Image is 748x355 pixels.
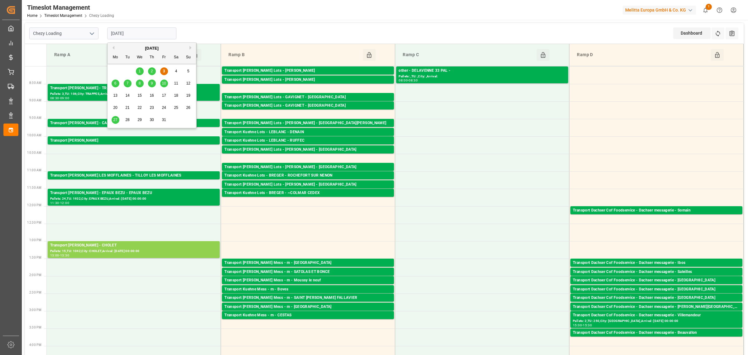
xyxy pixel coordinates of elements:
div: Transport Dachser Cof Foodservice - Dachser messagerie - Ibos [573,260,740,266]
span: 11:00 AM [27,168,41,172]
div: - [59,254,60,257]
div: - [59,202,60,204]
span: 3:30 PM [29,326,41,329]
span: 8:30 AM [29,81,41,85]
span: 9:30 AM [29,116,41,119]
div: Choose Friday, October 24th, 2025 [160,104,168,112]
div: Choose Tuesday, October 14th, 2025 [124,92,132,100]
div: Choose Tuesday, October 28th, 2025 [124,116,132,124]
div: Pallets: 1,TU: 16,City: [GEOGRAPHIC_DATA][PERSON_NAME],Arrival: [DATE] 00:00:00 [224,301,391,306]
span: 5 [187,69,189,73]
div: Transport [PERSON_NAME] Lots - [PERSON_NAME] - [GEOGRAPHIC_DATA] [224,147,391,153]
div: Pallets: 24,TU: 1932,City: EPAUX BEZU,Arrival: [DATE] 00:00:00 [50,196,217,202]
div: Pallets: ,TU: 381,City: RUFFEC,Arrival: [DATE] 00:00:00 [224,144,391,149]
a: Timeslot Management [44,13,82,18]
div: Pallets: 2,TU: ,City: [GEOGRAPHIC_DATA],Arrival: [DATE] 00:00:00 [224,188,391,193]
span: 10 [162,81,166,85]
div: Melitta Europa GmbH & Co. KG [623,6,696,15]
div: Transport [PERSON_NAME] Lots - GAVIGNET - [GEOGRAPHIC_DATA] [224,103,391,109]
div: Transport [PERSON_NAME] - CAUREL [50,120,217,126]
div: Pallets: 3,TU: 106,City: TRAPPES,Arrival: [DATE] 00:00:00 [50,91,217,97]
div: Pallets: ,TU: 10,City: SATOLAS ET BONCE,Arrival: [DATE] 00:00:00 [224,275,391,280]
div: Transport [PERSON_NAME] Mess - m - [GEOGRAPHIC_DATA] [224,304,391,310]
div: Choose Sunday, October 26th, 2025 [185,104,192,112]
span: 2 [151,69,153,73]
div: Choose Monday, October 6th, 2025 [112,80,119,87]
div: 08:30 [409,79,418,82]
div: Transport Kuehne Mess - m - Boves [224,286,391,293]
div: Pallets: ,TU: 542,City: [GEOGRAPHIC_DATA],Arrival: [DATE] 00:00:00 [224,135,391,141]
div: Transport [PERSON_NAME] Lots - [PERSON_NAME] [224,77,391,83]
div: 12:00 [60,202,69,204]
div: Pallets: 6,TU: 365,City: ROCHEFORT SUR NENON,Arrival: [DATE] 00:00:00 [224,179,391,184]
div: Transport [PERSON_NAME] Mess - m - Moussy le neuf [224,277,391,284]
div: Choose Monday, October 20th, 2025 [112,104,119,112]
span: 19 [186,93,190,98]
div: 09:00 [60,97,69,100]
button: Previous Month [111,46,114,50]
span: 7 [127,81,129,85]
div: 15:00 [573,324,582,327]
div: Choose Wednesday, October 15th, 2025 [136,92,144,100]
div: Transport [PERSON_NAME] Mess - m - SATOLAS ET BONCE [224,269,391,275]
button: Help Center [712,3,726,17]
span: 11:30 AM [27,186,41,189]
div: 15:30 [583,324,592,327]
div: Choose Thursday, October 9th, 2025 [148,80,156,87]
span: 28 [125,118,129,122]
div: Pallets: ,TU: 72,City: [GEOGRAPHIC_DATA],Arrival: [DATE] 00:00:00 [573,275,740,280]
div: Choose Thursday, October 30th, 2025 [148,116,156,124]
div: Choose Saturday, October 18th, 2025 [172,92,180,100]
span: 14 [125,93,129,98]
div: Transport Dachser Cof Foodservice - Dachser messagerie - [GEOGRAPHIC_DATA] [573,277,740,284]
div: Choose Friday, October 10th, 2025 [160,80,168,87]
span: 12:30 PM [27,221,41,224]
div: Transport [PERSON_NAME] Lots - [PERSON_NAME] - [GEOGRAPHIC_DATA] [224,164,391,170]
div: month 2025-10 [109,65,194,126]
div: Pallets: ,TU: 7,City: [GEOGRAPHIC_DATA],Arrival: [DATE] 00:00:00 [224,266,391,271]
button: show 1 new notifications [698,3,712,17]
div: Choose Wednesday, October 8th, 2025 [136,80,144,87]
div: Choose Wednesday, October 29th, 2025 [136,116,144,124]
span: 9:00 AM [29,99,41,102]
div: Transport [PERSON_NAME] Mess - m - SAINT [PERSON_NAME] FALLAVIER [224,295,391,301]
div: 08:30 [50,97,59,100]
div: Th [148,54,156,61]
span: 2:00 PM [29,273,41,277]
div: We [136,54,144,61]
div: Transport Kuehne Mess - m - CESTAS [224,312,391,319]
div: Pallets: 22,TU: 534,City: CARQUEFOU,Arrival: [DATE] 00:00:00 [224,74,391,79]
div: Transport Kuehne Lots - LEBLANC - RUFFEC [224,138,391,144]
div: Pallets: ,TU: 191,City: CAUREL,Arrival: [DATE] 00:00:00 [50,126,217,132]
span: 1 [139,69,141,73]
span: 1 [706,4,712,10]
div: Transport [PERSON_NAME] Lots - GAVIGNET - [GEOGRAPHIC_DATA] [224,94,391,100]
div: Transport Dachser Cof Foodservice - Dachser messagerie - Saleilles [573,269,740,275]
div: Choose Tuesday, October 7th, 2025 [124,80,132,87]
div: Transport Kuehne Lots - BREGER - ROCHEFORT SUR NENON [224,173,391,179]
div: Transport [PERSON_NAME] - CHOLET [50,242,217,249]
div: Pallets: ,TU: ,City: ,Arrival: [399,74,566,79]
div: Choose Thursday, October 2nd, 2025 [148,67,156,75]
div: other - DELAVENNE 33 PAL - [399,68,566,74]
button: Melitta Europa GmbH & Co. KG [623,4,698,16]
input: DD-MM-YYYY [107,27,176,39]
div: Pallets: 1,TU: 25,City: [GEOGRAPHIC_DATA][PERSON_NAME],Arrival: [DATE] 00:00:00 [573,310,740,315]
div: Transport Dachser Cof Foodservice - Dachser messagerie - Villemandeur [573,312,740,319]
div: Choose Wednesday, October 22nd, 2025 [136,104,144,112]
span: 25 [174,105,178,110]
div: Tu [124,54,132,61]
div: Pallets: 13,TU: 416,City: CARQUEFOU,Arrival: [DATE] 00:00:00 [224,83,391,88]
div: [DATE] [108,45,196,51]
span: 3:00 PM [29,308,41,312]
div: Mo [112,54,119,61]
div: Choose Thursday, October 23rd, 2025 [148,104,156,112]
div: Transport [PERSON_NAME] Lots - [PERSON_NAME] [224,68,391,74]
span: 30 [150,118,154,122]
div: Transport Dachser Cof Foodservice - Dachser messagerie - Somain [573,207,740,214]
div: Choose Saturday, October 4th, 2025 [172,67,180,75]
div: 13:00 [50,254,59,257]
span: 11 [174,81,178,85]
div: Choose Sunday, October 5th, 2025 [185,67,192,75]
